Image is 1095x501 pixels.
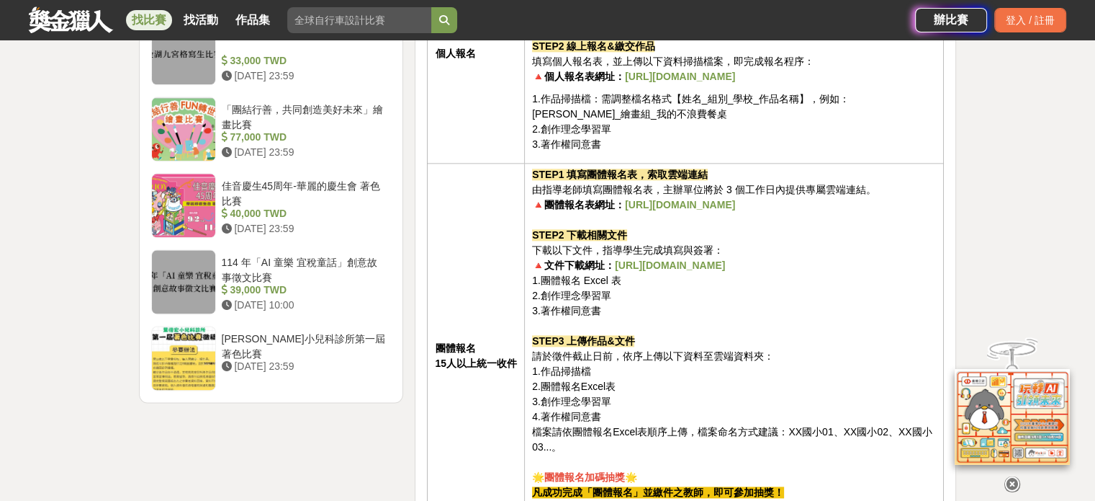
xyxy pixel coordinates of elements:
div: 40,000 TWD [222,206,386,221]
strong: 個人報名 [435,48,475,59]
div: [PERSON_NAME]小兒科診所第一屆著色比賽 [222,332,386,359]
div: [DATE] 23:59 [222,221,386,236]
div: 「團結行善，共同創造美好未來」繪畫比賽 [222,102,386,130]
a: 金湖九宮格寫生比賽 33,000 TWD [DATE] 23:59 [151,20,392,85]
strong: STEP1 填寫團體報名表，索取雲端連結 [532,169,708,180]
a: 辦比賽 [915,8,987,32]
div: 佳音慶生45周年-華麗的慶生會 著色比賽 [222,179,386,206]
strong: 🌟團體報名加碼抽獎🌟 [532,471,637,483]
input: 全球自行車設計比賽 [287,7,431,33]
div: 33,000 TWD [222,53,386,68]
a: 佳音慶生45周年-華麗的慶生會 著色比賽 40,000 TWD [DATE] 23:59 [151,173,392,238]
div: 39,000 TWD [222,283,386,298]
a: [PERSON_NAME]小兒科診所第一屆著色比賽 [DATE] 23:59 [151,326,392,391]
strong: STEP2 線上報名&繳交作品 [532,40,654,52]
a: 「團結行善，共同創造美好未來」繪畫比賽 77,000 TWD [DATE] 23:59 [151,97,392,161]
div: [DATE] 23:59 [222,68,386,84]
a: 作品集 [230,10,276,30]
strong: 團體報名 [435,342,475,354]
div: 登入 / 註冊 [994,8,1066,32]
a: 找活動 [178,10,224,30]
strong: STEP2 下載相關文件 [532,229,627,241]
div: [DATE] 23:59 [222,145,386,160]
div: [DATE] 10:00 [222,298,386,313]
strong: 🔺個人報名表網址： [532,71,625,82]
div: [DATE] 23:59 [222,359,386,374]
div: 114 年「AI 童樂 宜稅童話」創意故事徵文比賽 [222,255,386,283]
a: [URL][DOMAIN_NAME] [625,71,735,82]
a: [URL][DOMAIN_NAME] [615,260,725,271]
a: 114 年「AI 童樂 宜稅童話」創意故事徵文比賽 39,000 TWD [DATE] 10:00 [151,249,392,314]
img: d2146d9a-e6f6-4337-9592-8cefde37ba6b.png [955,361,1070,457]
a: [URL][DOMAIN_NAME] [625,199,735,210]
a: 找比賽 [126,10,172,30]
p: 1.作品掃描檔：需調整檔名格式【姓名_組別_學校_作品名稱】，例如：[PERSON_NAME]_繪畫組_我的不浪費餐桌 2.創作理念學習單 3.著作權同意書 [532,92,936,152]
strong: 凡成功完成「團體報名」並繳件之教師，即可參加抽獎！ [532,487,784,498]
strong: 🔺團體報名表網址： [532,199,625,210]
span: 15人以上統一收件 [435,358,517,369]
div: 77,000 TWD [222,130,386,145]
strong: 🔺文件下載網址： [532,260,615,271]
strong: STEP3 上傳作品&文件 [532,335,634,347]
